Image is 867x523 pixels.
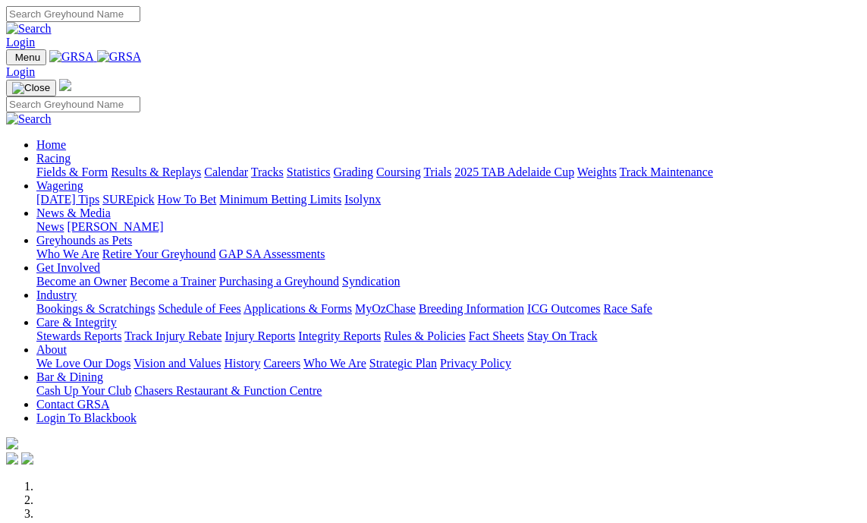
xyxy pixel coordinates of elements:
[36,220,64,233] a: News
[219,275,339,288] a: Purchasing a Greyhound
[527,329,597,342] a: Stay On Track
[369,357,437,370] a: Strategic Plan
[36,220,861,234] div: News & Media
[36,193,99,206] a: [DATE] Tips
[224,357,260,370] a: History
[111,165,201,178] a: Results & Replays
[620,165,713,178] a: Track Maintenance
[204,165,248,178] a: Calendar
[342,275,400,288] a: Syndication
[67,220,163,233] a: [PERSON_NAME]
[36,261,100,274] a: Get Involved
[287,165,331,178] a: Statistics
[36,357,861,370] div: About
[134,384,322,397] a: Chasers Restaurant & Function Centre
[263,357,300,370] a: Careers
[6,22,52,36] img: Search
[440,357,511,370] a: Privacy Policy
[36,384,131,397] a: Cash Up Your Club
[6,112,52,126] img: Search
[36,165,108,178] a: Fields & Form
[36,193,861,206] div: Wagering
[36,343,67,356] a: About
[344,193,381,206] a: Isolynx
[6,65,35,78] a: Login
[527,302,600,315] a: ICG Outcomes
[158,302,240,315] a: Schedule of Fees
[36,275,127,288] a: Become an Owner
[36,302,155,315] a: Bookings & Scratchings
[36,234,132,247] a: Greyhounds as Pets
[36,247,861,261] div: Greyhounds as Pets
[6,6,140,22] input: Search
[376,165,421,178] a: Coursing
[6,452,18,465] img: facebook.svg
[454,165,574,178] a: 2025 TAB Adelaide Cup
[6,96,140,112] input: Search
[423,165,451,178] a: Trials
[298,329,381,342] a: Integrity Reports
[36,206,111,219] a: News & Media
[124,329,221,342] a: Track Injury Rebate
[419,302,524,315] a: Breeding Information
[36,138,66,151] a: Home
[59,79,71,91] img: logo-grsa-white.png
[384,329,466,342] a: Rules & Policies
[21,452,33,465] img: twitter.svg
[577,165,617,178] a: Weights
[15,52,40,63] span: Menu
[36,179,83,192] a: Wagering
[243,302,352,315] a: Applications & Forms
[6,36,35,49] a: Login
[225,329,295,342] a: Injury Reports
[603,302,652,315] a: Race Safe
[102,247,216,260] a: Retire Your Greyhound
[36,329,861,343] div: Care & Integrity
[355,302,416,315] a: MyOzChase
[102,193,154,206] a: SUREpick
[36,288,77,301] a: Industry
[134,357,221,370] a: Vision and Values
[6,437,18,449] img: logo-grsa-white.png
[6,80,56,96] button: Toggle navigation
[36,165,861,179] div: Racing
[130,275,216,288] a: Become a Trainer
[36,384,861,398] div: Bar & Dining
[49,50,94,64] img: GRSA
[36,398,109,411] a: Contact GRSA
[219,193,341,206] a: Minimum Betting Limits
[36,152,71,165] a: Racing
[36,329,121,342] a: Stewards Reports
[6,49,46,65] button: Toggle navigation
[36,370,103,383] a: Bar & Dining
[36,275,861,288] div: Get Involved
[469,329,524,342] a: Fact Sheets
[36,357,130,370] a: We Love Our Dogs
[251,165,284,178] a: Tracks
[97,50,142,64] img: GRSA
[36,411,137,424] a: Login To Blackbook
[303,357,366,370] a: Who We Are
[36,316,117,329] a: Care & Integrity
[158,193,217,206] a: How To Bet
[12,82,50,94] img: Close
[219,247,325,260] a: GAP SA Assessments
[36,247,99,260] a: Who We Are
[334,165,373,178] a: Grading
[36,302,861,316] div: Industry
